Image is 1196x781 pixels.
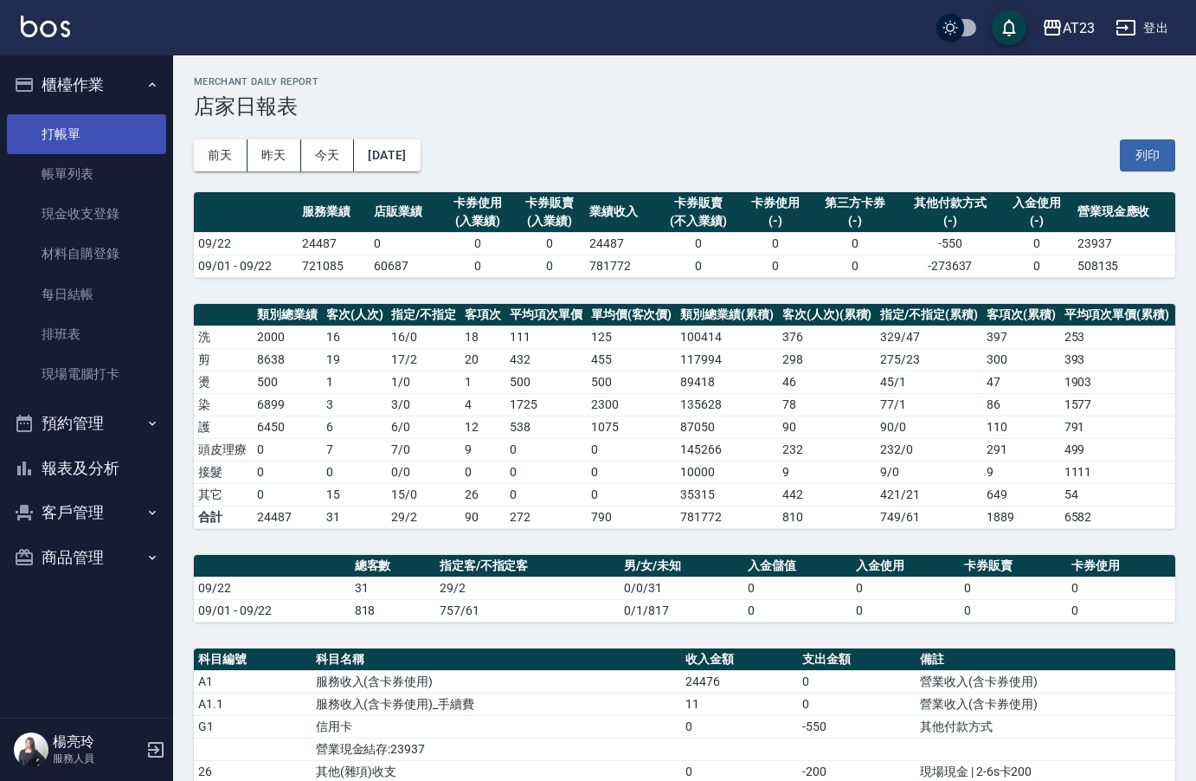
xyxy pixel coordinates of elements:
td: 0 [1001,255,1073,277]
th: 支出金額 [798,649,916,671]
td: 營業收入(含卡券使用) [916,693,1175,715]
td: 26 [460,483,505,506]
td: 4 [460,393,505,416]
td: 442 [778,483,877,506]
td: 31 [350,577,435,599]
td: 500 [253,371,322,393]
th: 客次(人次)(累積) [778,304,877,326]
td: 09/01 - 09/22 [194,599,350,622]
td: 合計 [194,506,253,528]
td: 1075 [587,416,677,438]
div: (入業績) [518,212,581,230]
td: 790 [587,506,677,528]
td: 10000 [676,461,778,483]
td: 232 / 0 [876,438,982,461]
td: 298 [778,348,877,371]
a: 帳單列表 [7,154,166,194]
div: 其他付款方式 [903,194,997,212]
div: (不入業績) [661,212,736,230]
div: 卡券使用 [744,194,807,212]
th: 平均項次單價(累積) [1060,304,1174,326]
td: 09/22 [194,577,350,599]
button: 今天 [301,139,355,171]
button: 商品管理 [7,535,166,580]
td: 8638 [253,348,322,371]
th: 科目編號 [194,649,312,671]
td: 0 [253,483,322,506]
td: 1111 [1060,461,1174,483]
td: 0 [253,461,322,483]
td: 749/61 [876,506,982,528]
td: 護 [194,416,253,438]
button: 登出 [1109,12,1175,44]
p: 服務人員 [53,751,141,766]
td: 0 [852,599,960,622]
td: 12 [460,416,505,438]
td: G1 [194,715,312,738]
td: 818 [350,599,435,622]
a: 材料自購登錄 [7,234,166,274]
th: 總客數 [350,555,435,578]
td: 2000 [253,326,322,348]
td: 781772 [585,255,657,277]
th: 指定客/不指定客 [435,555,620,578]
td: 810 [778,506,877,528]
a: 每日結帳 [7,274,166,314]
td: 燙 [194,371,253,393]
td: 721085 [298,255,370,277]
td: 6582 [1060,506,1174,528]
th: 卡券販賣 [960,555,1068,578]
div: 卡券販賣 [661,194,736,212]
td: 538 [505,416,587,438]
td: 46 [778,371,877,393]
a: 現場電腦打卡 [7,354,166,394]
td: 0 [852,577,960,599]
th: 客次(人次) [322,304,388,326]
a: 現金收支登錄 [7,194,166,234]
td: 791 [1060,416,1174,438]
td: 757/61 [435,599,620,622]
td: 0/1/817 [620,599,743,622]
td: 11 [681,693,799,715]
th: 類別總業績 [253,304,322,326]
th: 平均項次單價 [505,304,587,326]
td: 111 [505,326,587,348]
td: 89418 [676,371,778,393]
h5: 楊亮玲 [53,733,141,751]
td: 0 [681,715,799,738]
td: 135628 [676,393,778,416]
td: 0 [657,255,740,277]
td: 31 [322,506,388,528]
a: 排班表 [7,314,166,354]
td: 15 / 0 [387,483,460,506]
td: 17 / 2 [387,348,460,371]
th: 科目名稱 [312,649,681,671]
td: 649 [982,483,1060,506]
td: 508135 [1073,255,1175,277]
button: 昨天 [248,139,301,171]
div: (-) [744,212,807,230]
td: 接髮 [194,461,253,483]
td: -273637 [899,255,1001,277]
button: save [992,10,1026,45]
td: 信用卡 [312,715,681,738]
td: 20 [460,348,505,371]
td: 29/2 [435,577,620,599]
th: 業績收入 [585,192,657,233]
td: 455 [587,348,677,371]
td: 0 [587,438,677,461]
td: 0 [441,255,513,277]
th: 客項次 [460,304,505,326]
td: 1 / 0 [387,371,460,393]
td: 1889 [982,506,1060,528]
button: [DATE] [354,139,420,171]
td: 29/2 [387,506,460,528]
td: 300 [982,348,1060,371]
td: 100414 [676,326,778,348]
td: 90 / 0 [876,416,982,438]
td: 18 [460,326,505,348]
td: 0 [657,232,740,255]
td: 2300 [587,393,677,416]
td: 0 / 0 [387,461,460,483]
td: 7 / 0 [387,438,460,461]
